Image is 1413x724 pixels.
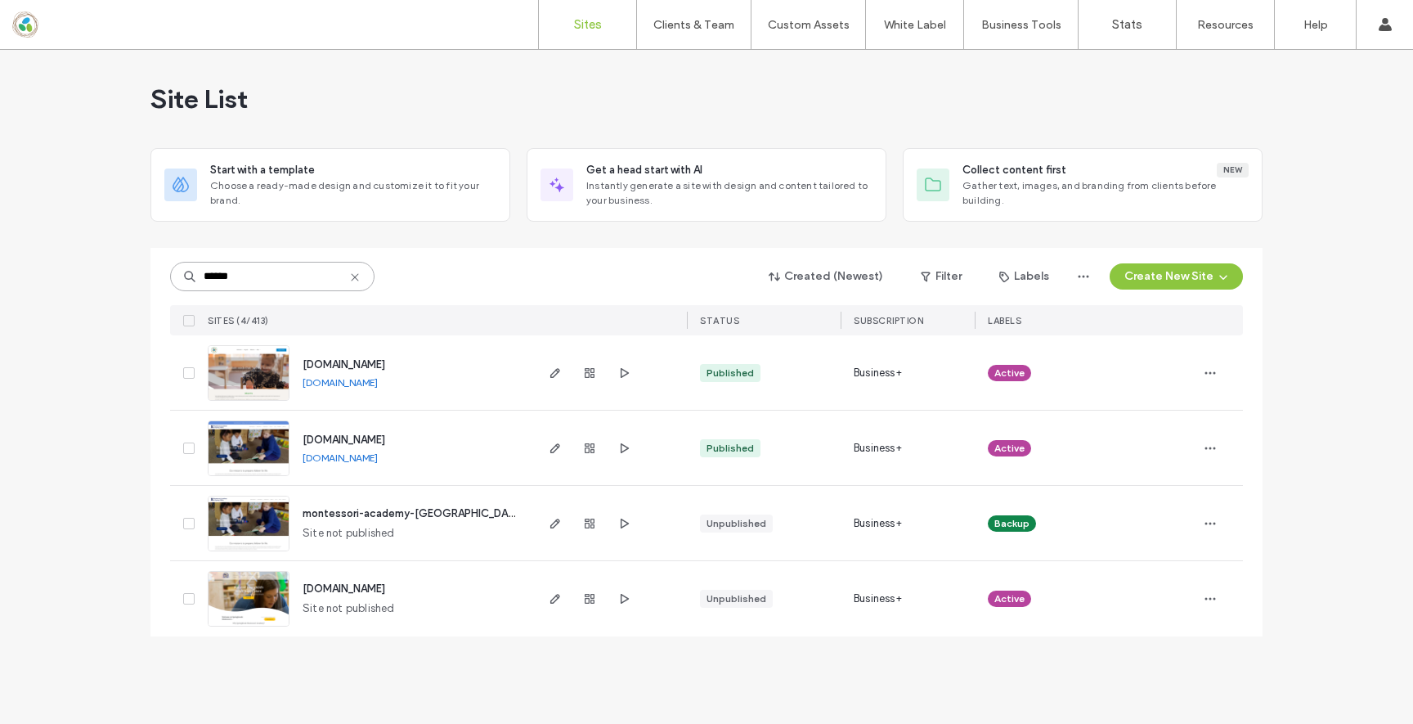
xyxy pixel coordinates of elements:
span: Active [994,441,1025,456]
span: Gather text, images, and branding from clients before building. [962,178,1249,208]
span: Active [994,366,1025,380]
button: Filter [904,263,978,290]
div: New [1217,163,1249,178]
span: Instantly generate a site with design and content tailored to your business. [586,178,872,208]
label: Business Tools [981,18,1061,32]
span: Start with a template [210,162,315,178]
a: [DOMAIN_NAME] [303,434,385,446]
label: Resources [1197,18,1254,32]
span: Business+ [854,440,902,456]
span: Site List [150,83,248,115]
span: Site not published [303,525,395,542]
span: Help [38,11,71,26]
div: Get a head start with AIInstantly generate a site with design and content tailored to your business. [527,148,886,222]
button: Labels [985,263,1064,290]
a: [DOMAIN_NAME] [303,582,385,595]
span: Get a head start with AI [586,162,702,178]
div: Published [706,441,754,456]
button: Create New Site [1110,263,1243,290]
button: Created (Newest) [755,263,898,290]
span: Business+ [854,591,902,607]
div: Start with a templateChoose a ready-made design and customize it to fit your brand. [150,148,510,222]
span: STATUS [700,315,739,326]
a: [DOMAIN_NAME] [303,452,378,464]
span: Business+ [854,515,902,532]
span: Choose a ready-made design and customize it to fit your brand. [210,178,496,208]
div: Published [706,366,754,380]
label: Help [1303,18,1328,32]
span: Business+ [854,365,902,381]
a: montessori-academy-[GEOGRAPHIC_DATA] [303,507,524,519]
span: Site not published [303,600,395,617]
div: Collect content firstNewGather text, images, and branding from clients before building. [903,148,1263,222]
label: Custom Assets [768,18,850,32]
div: Unpublished [706,591,766,606]
span: LABELS [988,315,1021,326]
span: SITES (4/413) [208,315,269,326]
span: SUBSCRIPTION [854,315,923,326]
label: Clients & Team [653,18,734,32]
span: Backup [994,516,1029,531]
span: Active [994,591,1025,606]
div: Unpublished [706,516,766,531]
label: White Label [884,18,946,32]
a: [DOMAIN_NAME] [303,358,385,371]
label: Sites [574,17,602,32]
label: Stats [1112,17,1142,32]
a: [DOMAIN_NAME] [303,376,378,389]
span: Collect content first [962,162,1066,178]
